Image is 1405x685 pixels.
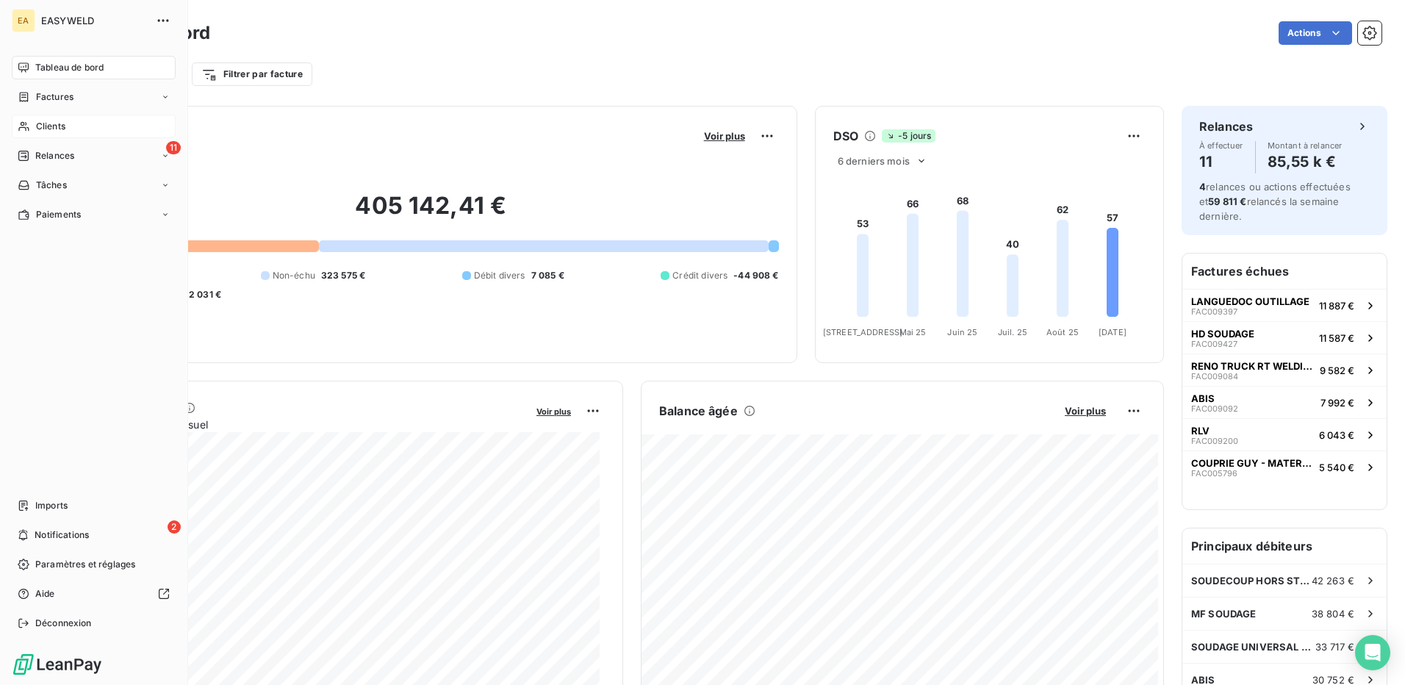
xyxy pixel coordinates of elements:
span: 33 717 € [1315,641,1354,653]
span: RLV [1191,425,1210,437]
span: Notifications [35,528,89,542]
span: 2 [168,520,181,534]
span: relances ou actions effectuées et relancés la semaine dernière. [1199,181,1351,222]
button: Voir plus [1060,404,1110,417]
span: -5 jours [882,129,935,143]
span: À effectuer [1199,141,1243,150]
span: MF SOUDAGE [1191,608,1257,620]
span: Relances [35,149,74,162]
tspan: [STREET_ADDRESS] [822,327,902,337]
tspan: Mai 25 [899,327,926,337]
span: 7 992 € [1320,397,1354,409]
span: 11 587 € [1319,332,1354,344]
span: Factures [36,90,73,104]
button: ABISFAC0090927 992 € [1182,386,1387,418]
h6: Factures échues [1182,254,1387,289]
span: Tableau de bord [35,61,104,74]
span: 11 [166,141,181,154]
span: Voir plus [1065,405,1106,417]
span: ABIS [1191,392,1215,404]
h6: Relances [1199,118,1253,135]
tspan: Août 25 [1046,327,1079,337]
span: 5 540 € [1319,462,1354,473]
a: Aide [12,582,176,606]
span: FAC009427 [1191,340,1237,348]
span: Débit divers [474,269,525,282]
span: Tâches [36,179,67,192]
span: SOUDAGE UNIVERSAL FRANCE [1191,641,1315,653]
span: 6 043 € [1319,429,1354,441]
span: 6 derniers mois [838,155,910,167]
span: SOUDECOUP HORS STATISTIQUES [1191,575,1312,587]
span: -2 031 € [184,288,221,301]
span: Déconnexion [35,617,92,630]
span: FAC009397 [1191,307,1237,316]
button: Voir plus [700,129,750,143]
img: Logo LeanPay [12,653,103,676]
button: RENO TRUCK RT WELDINGFAC0090849 582 € [1182,354,1387,386]
span: 9 582 € [1320,365,1354,376]
span: FAC005796 [1191,469,1237,478]
span: Clients [36,120,65,133]
span: RENO TRUCK RT WELDING [1191,360,1314,372]
span: 4 [1199,181,1206,193]
button: LANGUEDOC OUTILLAGEFAC00939711 887 € [1182,289,1387,321]
span: Paiements [36,208,81,221]
span: FAC009200 [1191,437,1238,445]
span: Voir plus [704,130,745,142]
button: COUPRIE GUY - MATERIEL DE SOUDUREFAC0057965 540 € [1182,451,1387,483]
h4: 85,55 k € [1268,150,1343,173]
span: FAC009084 [1191,372,1238,381]
span: 42 263 € [1312,575,1354,587]
span: COUPRIE GUY - MATERIEL DE SOUDURE [1191,457,1313,469]
span: Aide [35,587,55,600]
span: -44 908 € [733,269,778,282]
div: EA [12,9,35,32]
span: Voir plus [536,406,571,417]
span: EASYWELD [41,15,147,26]
span: LANGUEDOC OUTILLAGE [1191,295,1309,307]
button: RLVFAC0092006 043 € [1182,418,1387,451]
span: 7 085 € [531,269,564,282]
h2: 405 142,41 € [83,191,779,235]
tspan: Juil. 25 [998,327,1027,337]
span: 38 804 € [1312,608,1354,620]
h6: Balance âgée [659,402,738,420]
span: Montant à relancer [1268,141,1343,150]
tspan: Juin 25 [947,327,977,337]
span: FAC009092 [1191,404,1238,413]
span: Paramètres et réglages [35,558,135,571]
span: Chiffre d'affaires mensuel [83,417,526,432]
h6: Principaux débiteurs [1182,528,1387,564]
button: Actions [1279,21,1352,45]
span: 11 887 € [1319,300,1354,312]
h4: 11 [1199,150,1243,173]
span: Crédit divers [672,269,727,282]
span: Non-échu [273,269,315,282]
span: Imports [35,499,68,512]
tspan: [DATE] [1099,327,1126,337]
div: Open Intercom Messenger [1355,635,1390,670]
h6: DSO [833,127,858,145]
button: Filtrer par facture [192,62,312,86]
span: HD SOUDAGE [1191,328,1254,340]
span: 323 575 € [321,269,365,282]
button: HD SOUDAGEFAC00942711 587 € [1182,321,1387,354]
span: 59 811 € [1208,196,1246,207]
button: Voir plus [532,404,575,417]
